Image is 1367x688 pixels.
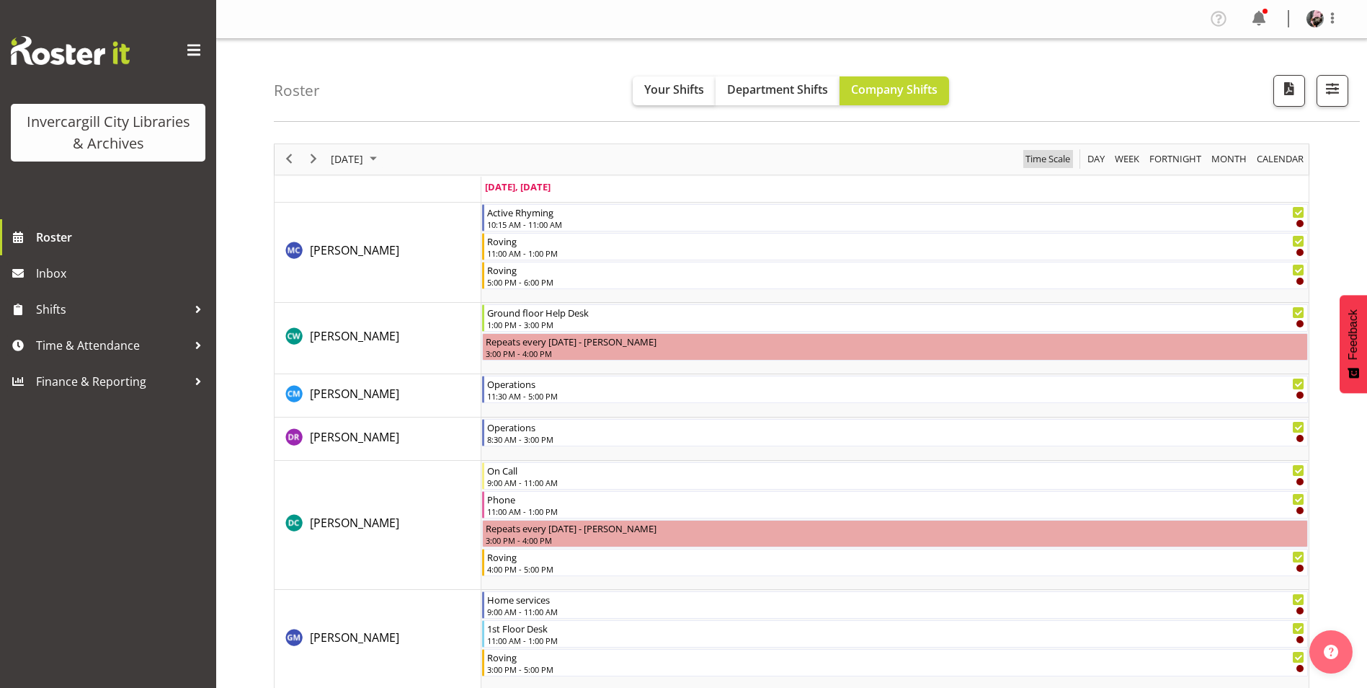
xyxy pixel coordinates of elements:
div: Roving [487,650,1304,664]
span: Week [1113,150,1141,168]
a: [PERSON_NAME] [310,514,399,532]
button: Your Shifts [633,76,716,105]
div: Active Rhyming [487,205,1304,219]
button: Fortnight [1147,150,1204,168]
div: Home services [487,592,1304,607]
td: Catherine Wilson resource [275,303,481,374]
div: Donald Cunningham"s event - Phone Begin From Tuesday, October 7, 2025 at 11:00:00 AM GMT+13:00 En... [482,491,1308,519]
div: Roving [487,234,1304,248]
div: 1st Floor Desk [487,621,1304,635]
button: Filter Shifts [1317,75,1348,107]
div: 9:00 AM - 11:00 AM [487,477,1304,488]
div: Gabriel McKay Smith"s event - Home services Begin From Tuesday, October 7, 2025 at 9:00:00 AM GMT... [482,591,1308,619]
div: October 7, 2025 [326,144,386,175]
td: Aurora Catu resource [275,203,481,303]
button: Download a PDF of the roster for the current day [1273,75,1305,107]
button: Department Shifts [716,76,840,105]
div: previous period [277,144,301,175]
button: Company Shifts [840,76,949,105]
div: Gabriel McKay Smith"s event - Roving Begin From Tuesday, October 7, 2025 at 3:00:00 PM GMT+13:00 ... [482,649,1308,676]
div: Repeats every [DATE] - [PERSON_NAME] [486,334,1304,348]
button: Timeline Day [1085,150,1108,168]
td: Donald Cunningham resource [275,461,481,590]
div: 1:00 PM - 3:00 PM [487,319,1304,330]
span: Time Scale [1024,150,1072,168]
div: Roving [487,550,1304,564]
span: [PERSON_NAME] [310,242,399,258]
span: [DATE] [329,150,365,168]
td: Debra Robinson resource [275,418,481,461]
span: [PERSON_NAME] [310,386,399,402]
div: 11:00 AM - 1:00 PM [487,635,1304,646]
span: Feedback [1347,309,1360,360]
div: Donald Cunningham"s event - On Call Begin From Tuesday, October 7, 2025 at 9:00:00 AM GMT+13:00 E... [482,462,1308,490]
div: Catherine Wilson"s event - Ground floor Help Desk Begin From Tuesday, October 7, 2025 at 1:00:00 ... [482,304,1308,332]
button: Time Scale [1023,150,1073,168]
span: Shifts [36,299,187,320]
div: Phone [487,492,1304,506]
a: [PERSON_NAME] [310,428,399,446]
div: Aurora Catu"s event - Active Rhyming Begin From Tuesday, October 7, 2025 at 10:15:00 AM GMT+13:00... [482,204,1308,231]
img: help-xxl-2.png [1324,645,1338,659]
div: 8:30 AM - 3:00 PM [487,433,1304,445]
div: Operations [487,420,1304,434]
button: Next [304,150,324,168]
a: [PERSON_NAME] [310,385,399,402]
div: Invercargill City Libraries & Archives [25,111,191,154]
button: Timeline Week [1113,150,1142,168]
span: Month [1210,150,1248,168]
h4: Roster [274,82,320,99]
img: Rosterit website logo [11,36,130,65]
div: Operations [487,376,1304,391]
div: 4:00 PM - 5:00 PM [487,563,1304,575]
span: Day [1086,150,1106,168]
div: 5:00 PM - 6:00 PM [487,276,1304,288]
div: 10:15 AM - 11:00 AM [487,219,1304,230]
a: [PERSON_NAME] [310,242,399,259]
div: Debra Robinson"s event - Operations Begin From Tuesday, October 7, 2025 at 8:30:00 AM GMT+13:00 E... [482,419,1308,446]
span: Your Shifts [644,81,704,97]
button: Timeline Month [1209,150,1250,168]
span: Roster [36,226,209,248]
div: Repeats every [DATE] - [PERSON_NAME] [486,521,1304,535]
a: [PERSON_NAME] [310,629,399,646]
td: Cindy Mulrooney resource [275,374,481,418]
span: Company Shifts [851,81,938,97]
img: keyu-chenf658e1896ed4c5c14a0b283e0d53a179.png [1306,10,1324,27]
div: Aurora Catu"s event - Roving Begin From Tuesday, October 7, 2025 at 5:00:00 PM GMT+13:00 Ends At ... [482,262,1308,289]
div: Ground floor Help Desk [487,305,1304,319]
span: [DATE], [DATE] [485,180,551,193]
span: calendar [1255,150,1305,168]
div: Donald Cunningham"s event - Repeats every tuesday - Donald Cunningham Begin From Tuesday, October... [482,520,1308,547]
span: [PERSON_NAME] [310,429,399,445]
button: Month [1255,150,1306,168]
div: 11:00 AM - 1:00 PM [487,506,1304,517]
span: [PERSON_NAME] [310,515,399,531]
span: Inbox [36,263,209,284]
div: 9:00 AM - 11:00 AM [487,606,1304,617]
div: Donald Cunningham"s event - Roving Begin From Tuesday, October 7, 2025 at 4:00:00 PM GMT+13:00 En... [482,549,1308,576]
button: October 2025 [329,150,383,168]
div: On Call [487,463,1304,477]
span: Fortnight [1148,150,1203,168]
div: Roving [487,263,1304,277]
span: Department Shifts [727,81,828,97]
div: next period [301,144,326,175]
span: [PERSON_NAME] [310,328,399,344]
div: 11:30 AM - 5:00 PM [487,390,1304,402]
div: Gabriel McKay Smith"s event - 1st Floor Desk Begin From Tuesday, October 7, 2025 at 11:00:00 AM G... [482,620,1308,648]
a: [PERSON_NAME] [310,327,399,345]
div: Catherine Wilson"s event - Repeats every tuesday - Catherine Wilson Begin From Tuesday, October 7... [482,333,1308,361]
div: Cindy Mulrooney"s event - Operations Begin From Tuesday, October 7, 2025 at 11:30:00 AM GMT+13:00... [482,376,1308,403]
button: Previous [280,150,299,168]
span: Time & Attendance [36,335,187,356]
div: Aurora Catu"s event - Roving Begin From Tuesday, October 7, 2025 at 11:00:00 AM GMT+13:00 Ends At... [482,233,1308,260]
div: 11:00 AM - 1:00 PM [487,247,1304,259]
div: 3:00 PM - 5:00 PM [487,663,1304,675]
div: 3:00 PM - 4:00 PM [486,348,1304,359]
button: Feedback - Show survey [1340,295,1367,393]
span: [PERSON_NAME] [310,630,399,645]
span: Finance & Reporting [36,371,187,392]
div: 3:00 PM - 4:00 PM [486,534,1304,546]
